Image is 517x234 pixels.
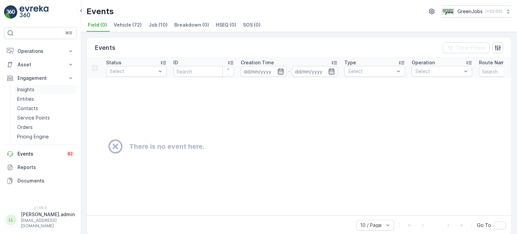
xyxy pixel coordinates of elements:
span: HSEQ (0) [216,22,236,28]
p: Events [18,151,62,157]
p: Asset [18,61,63,68]
p: ID [173,59,178,66]
button: Clear Filters [443,42,490,53]
p: Entities [17,96,34,102]
a: Reports [4,161,77,174]
input: dd/mm/yyyy [292,66,338,77]
p: Operation [412,59,435,66]
p: Contacts [17,105,38,112]
input: Search [173,66,234,77]
a: Events82 [4,147,77,161]
p: Orders [17,124,33,131]
p: Type [344,59,356,66]
span: Breakdown (0) [174,22,209,28]
span: Job (10) [148,22,168,28]
p: Clear Filters [456,44,486,51]
p: Creation Time [241,59,274,66]
p: Route Name [479,59,508,66]
button: Engagement [4,71,77,85]
p: Pricing Engine [17,133,49,140]
p: Events [87,6,114,17]
button: LL[PERSON_NAME].admin[EMAIL_ADDRESS][DOMAIN_NAME] [4,211,77,229]
span: SOS (0) [243,22,261,28]
a: Pricing Engine [14,132,77,141]
span: Field (0) [88,22,107,28]
p: Events [95,43,115,53]
p: Status [106,59,122,66]
p: [PERSON_NAME].admin [21,211,75,218]
p: GreenJobs [457,8,483,15]
a: Entities [14,94,77,104]
p: Operations [18,48,63,55]
span: Go To [477,222,491,229]
button: Asset [4,58,77,71]
span: v 1.49.0 [4,206,77,210]
a: Orders [14,123,77,132]
p: 82 [68,151,73,157]
input: dd/mm/yyyy [241,66,287,77]
a: Documents [4,174,77,188]
a: Service Points [14,113,77,123]
p: ⌘B [65,30,72,36]
p: Insights [17,86,34,93]
p: ( +02:00 ) [485,9,502,14]
p: Select [348,68,394,75]
p: Service Points [17,114,50,121]
p: Reports [18,164,74,171]
p: Engagement [18,75,63,81]
p: Documents [18,177,74,184]
button: Operations [4,44,77,58]
p: Select [415,68,462,75]
h2: There is no event here. [129,141,204,152]
p: - [288,67,290,75]
a: Contacts [14,104,77,113]
span: Vehicle (72) [114,22,142,28]
div: LL [6,214,16,225]
a: Insights [14,85,77,94]
img: logo [4,5,18,19]
p: Select [110,68,156,75]
img: logo_light-DOdMpM7g.png [20,5,48,19]
button: GreenJobs(+02:00) [441,5,512,18]
img: Green_Jobs_Logo.png [441,8,455,15]
p: [EMAIL_ADDRESS][DOMAIN_NAME] [21,218,75,229]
